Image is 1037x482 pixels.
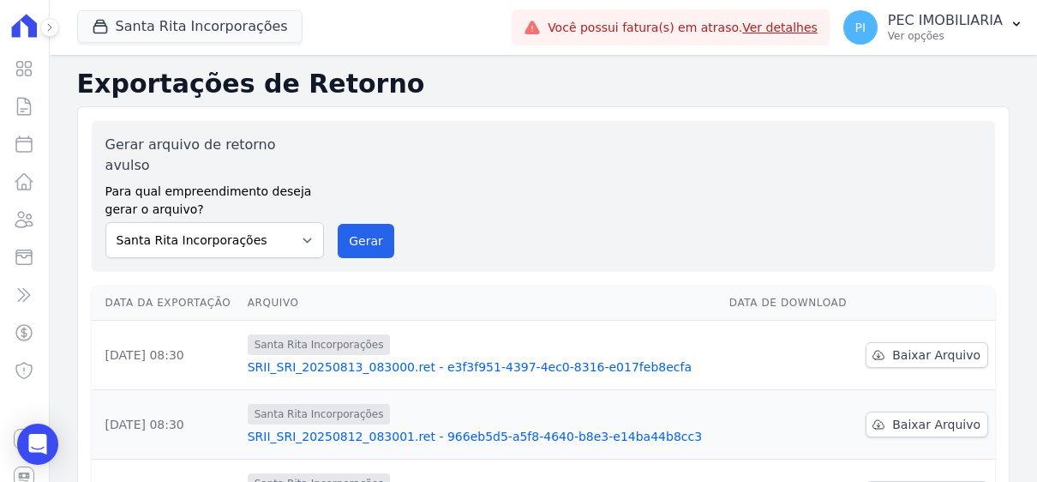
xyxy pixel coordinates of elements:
[742,21,818,34] a: Ver detalhes
[548,19,818,37] span: Você possui fatura(s) em atraso.
[338,224,394,258] button: Gerar
[888,12,1003,29] p: PEC IMOBILIARIA
[888,29,1003,43] p: Ver opções
[77,69,1010,99] h2: Exportações de Retorno
[105,135,325,176] label: Gerar arquivo de retorno avulso
[855,21,866,33] span: PI
[241,286,722,321] th: Arquivo
[892,416,980,433] span: Baixar Arquivo
[248,334,391,355] span: Santa Rita Incorporações
[866,342,988,368] a: Baixar Arquivo
[17,424,58,465] div: Open Intercom Messenger
[92,321,241,390] td: [DATE] 08:30
[248,358,716,376] a: SRII_SRI_20250813_083000.ret - e3f3f951-4397-4ec0-8316-e017feb8ecfa
[92,286,241,321] th: Data da Exportação
[866,412,988,437] a: Baixar Arquivo
[892,346,980,364] span: Baixar Arquivo
[248,404,391,425] span: Santa Rita Incorporações
[722,286,856,321] th: Data de Download
[77,10,303,43] button: Santa Rita Incorporações
[92,390,241,460] td: [DATE] 08:30
[105,176,325,219] label: Para qual empreendimento deseja gerar o arquivo?
[830,3,1037,51] button: PI PEC IMOBILIARIA Ver opções
[248,428,716,445] a: SRII_SRI_20250812_083001.ret - 966eb5d5-a5f8-4640-b8e3-e14ba44b8cc3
